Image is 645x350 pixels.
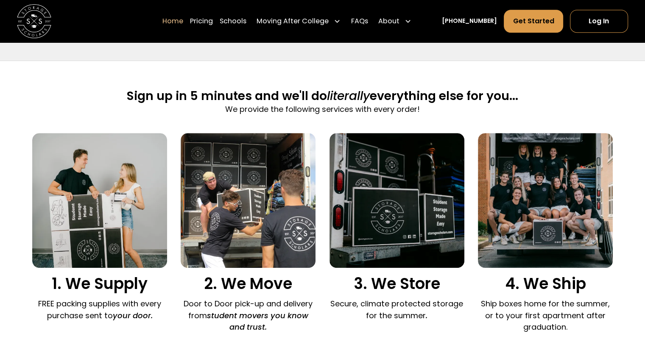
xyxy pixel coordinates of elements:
img: Door to door pick and delivery. [181,133,316,268]
a: Get Started [504,10,563,33]
div: Moving After College [257,16,329,26]
a: Schools [220,9,246,33]
img: Storage Scholars main logo [17,4,51,39]
span: literally [327,87,370,104]
a: Home [162,9,183,33]
h3: 1. We Supply [32,275,167,293]
p: Door to Door pick-up and delivery from [181,298,316,333]
em: . [426,310,427,321]
p: Ship boxes home for the summer, or to your first apartment after graduation. [478,298,613,333]
div: About [378,16,399,26]
h3: 3. We Store [329,275,464,293]
img: We supply packing materials. [32,133,167,268]
a: Log In [570,10,628,33]
p: FREE packing supplies with every purchase sent to [32,298,167,321]
p: Secure, climate protected storage for the summer [329,298,464,321]
div: About [375,9,415,33]
img: We store your boxes. [329,133,464,268]
h2: Sign up in 5 minutes and we'll do everything else for you... [127,88,518,104]
img: We ship your belongings. [478,133,613,268]
a: [PHONE_NUMBER] [442,17,497,26]
div: Moving After College [253,9,344,33]
em: your door. [113,310,153,321]
em: student movers you know and trust. [207,310,308,332]
a: FAQs [351,9,368,33]
h3: 2. We Move [181,275,316,293]
a: Pricing [190,9,213,33]
p: We provide the following services with every order! [127,103,518,115]
h3: 4. We Ship [478,275,613,293]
